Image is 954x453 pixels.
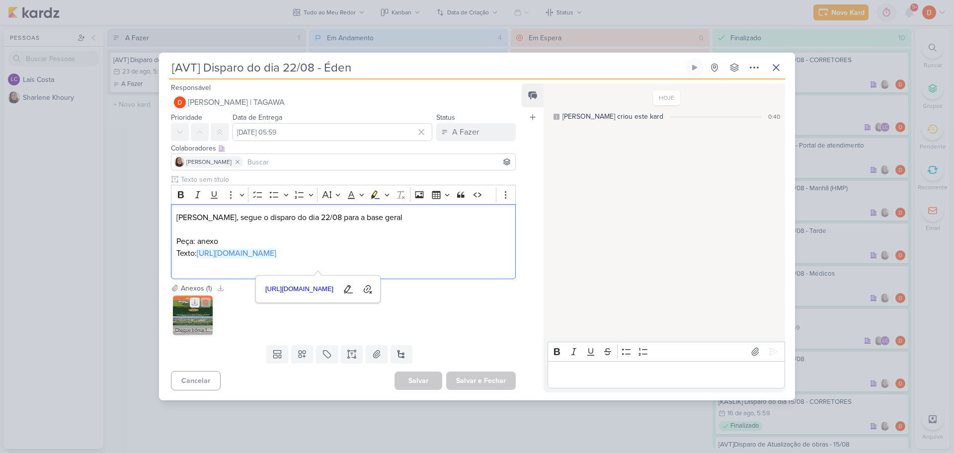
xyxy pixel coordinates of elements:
span: [PERSON_NAME] | TAGAWA [188,96,285,108]
button: [PERSON_NAME] | TAGAWA [171,93,516,111]
input: Texto sem título [179,174,516,185]
img: AkxWRps4zjuVUOqVOi4JoRzAJHFaVLJFxGJ1p6A1.jpg [173,296,213,335]
div: Editor toolbar [171,185,516,204]
label: Data de Entrega [233,113,282,122]
div: Editor editing area: main [171,204,516,279]
button: A Fazer [436,123,516,141]
input: Select a date [233,123,432,141]
div: Anexos (1) [181,283,212,294]
button: Cancelar [171,371,221,390]
span: [URL][DOMAIN_NAME] [262,283,337,295]
label: Status [436,113,455,122]
div: Colaboradores [171,143,516,153]
span: [PERSON_NAME] [186,157,232,166]
div: Cheque bônus 1.jpg [173,325,213,335]
div: A Fazer [452,126,479,138]
div: Ligar relógio [691,64,699,72]
div: [PERSON_NAME] criou este kard [562,111,663,122]
a: [URL][DOMAIN_NAME] [262,282,337,297]
div: 0:40 [768,112,780,121]
img: Diego Lima | TAGAWA [174,96,186,108]
div: Editor editing area: main [548,361,785,388]
div: Editor toolbar [548,342,785,361]
label: Responsável [171,83,211,92]
img: Sharlene Khoury [174,157,184,167]
label: Prioridade [171,113,202,122]
input: Kard Sem Título [169,59,684,76]
input: Buscar [245,156,513,168]
p: [PERSON_NAME], segue o disparo do dia 22/08 para a base geral Peça: anexo [176,212,510,247]
p: Texto: [176,247,510,259]
a: [URL][DOMAIN_NAME] [197,248,276,258]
